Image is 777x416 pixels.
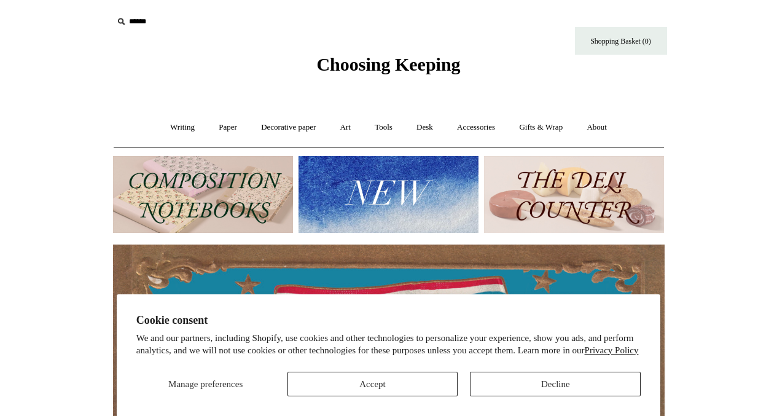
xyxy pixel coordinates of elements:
[585,345,639,355] a: Privacy Policy
[329,111,362,144] a: Art
[316,54,460,74] span: Choosing Keeping
[136,372,275,396] button: Manage preferences
[299,156,478,233] img: New.jpg__PID:f73bdf93-380a-4a35-bcfe-7823039498e1
[484,156,664,233] img: The Deli Counter
[575,27,667,55] a: Shopping Basket (0)
[208,111,248,144] a: Paper
[470,372,641,396] button: Decline
[446,111,506,144] a: Accessories
[508,111,574,144] a: Gifts & Wrap
[168,379,243,389] span: Manage preferences
[136,332,641,356] p: We and our partners, including Shopify, use cookies and other technologies to personalize your ex...
[364,111,404,144] a: Tools
[405,111,444,144] a: Desk
[250,111,327,144] a: Decorative paper
[136,314,641,327] h2: Cookie consent
[113,156,293,233] img: 202302 Composition ledgers.jpg__PID:69722ee6-fa44-49dd-a067-31375e5d54ec
[316,64,460,73] a: Choosing Keeping
[287,372,458,396] button: Accept
[576,111,618,144] a: About
[159,111,206,144] a: Writing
